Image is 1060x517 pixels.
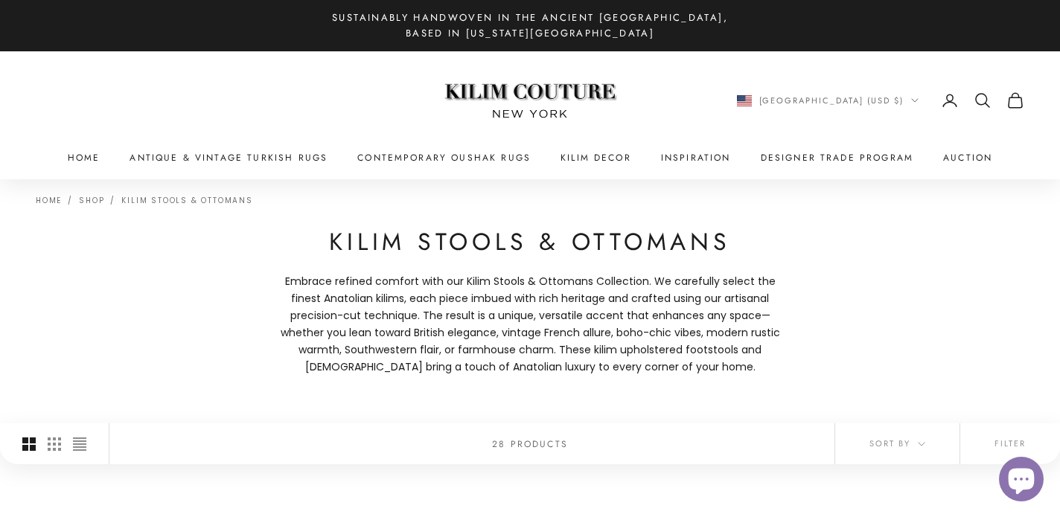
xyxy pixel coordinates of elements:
button: Switch to smaller product images [48,424,61,464]
span: Sort by [869,437,925,450]
a: Kilim Stools & Ottomans [121,195,252,206]
a: Shop [79,195,104,206]
button: Change country or currency [737,94,919,107]
img: Logo of Kilim Couture New York [437,65,623,136]
button: Switch to compact product images [73,424,86,464]
a: Auction [943,150,992,165]
nav: Breadcrumb [36,194,253,205]
a: Antique & Vintage Turkish Rugs [130,150,328,165]
button: Switch to larger product images [22,424,36,464]
p: Sustainably Handwoven in the Ancient [GEOGRAPHIC_DATA], Based in [US_STATE][GEOGRAPHIC_DATA] [322,10,738,42]
a: Home [36,195,62,206]
button: Filter [960,423,1060,463]
a: Inspiration [661,150,731,165]
span: Embrace refined comfort with our Kilim Stools & Ottomans Collection. We carefully select the fine... [277,273,783,376]
a: Designer Trade Program [761,150,914,165]
button: Sort by [835,423,960,463]
inbox-online-store-chat: Shopify online store chat [994,457,1048,505]
p: 28 products [492,436,568,451]
summary: Kilim Decor [561,150,631,165]
a: Home [68,150,100,165]
nav: Secondary navigation [737,91,1025,109]
h1: Kilim Stools & Ottomans [277,227,783,258]
img: United States [737,95,752,106]
a: Contemporary Oushak Rugs [357,150,531,165]
nav: Primary navigation [36,150,1024,165]
span: [GEOGRAPHIC_DATA] (USD $) [759,94,904,107]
